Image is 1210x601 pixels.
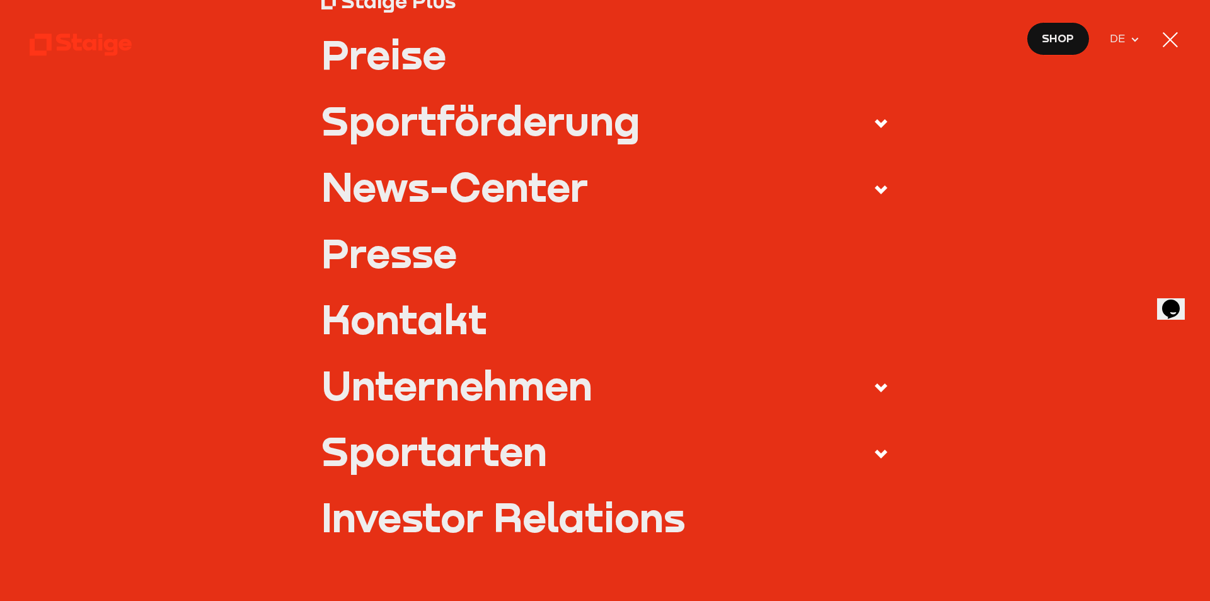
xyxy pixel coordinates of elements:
iframe: chat widget [1157,282,1197,320]
div: News-Center [321,166,588,206]
span: DE [1110,30,1131,48]
a: Shop [1027,22,1090,55]
a: Preise [321,34,889,74]
div: Unternehmen [321,365,592,405]
div: Sportförderung [321,100,640,140]
a: Investor Relations [321,497,889,537]
a: Presse [321,233,889,272]
div: Sportarten [321,431,547,470]
span: Shop [1042,30,1074,47]
a: Kontakt [321,299,889,339]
